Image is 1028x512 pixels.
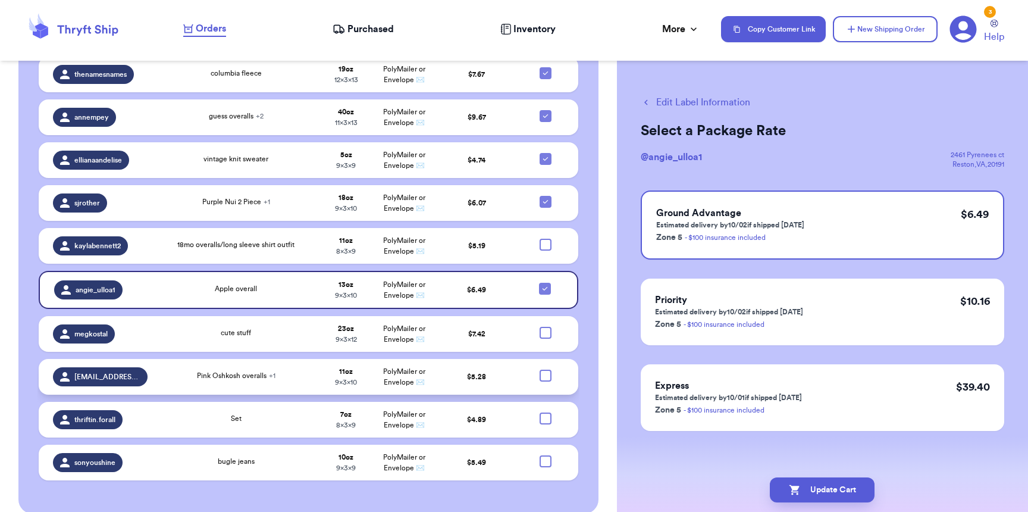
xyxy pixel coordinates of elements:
span: angie_ulloa1 [76,285,115,295]
span: @ angie_ulloa1 [641,152,702,162]
span: 9 x 3 x 12 [336,336,357,343]
span: sonyoushine [74,458,115,467]
span: $ 6.49 [467,286,486,294]
span: 9 x 3 x 10 [335,205,357,212]
span: $ 6.07 [468,199,486,207]
span: megkostal [74,329,108,339]
span: Purchased [347,22,394,36]
strong: 7 oz [340,411,352,418]
button: Update Cart [770,477,875,502]
span: 18mo overalls/long sleeve shirt outfit [177,241,294,248]
strong: 40 oz [338,108,354,115]
span: Zone 5 [656,233,682,242]
a: 3 [949,15,977,43]
span: PolyMailer or Envelope ✉️ [383,151,425,169]
span: Zone 5 [655,406,681,414]
strong: 11 oz [339,368,353,375]
span: Ground Advantage [656,208,741,218]
button: Edit Label Information [641,95,750,110]
span: Pink Oshkosh overalls [197,372,275,379]
span: thenamesnames [74,70,127,79]
span: PolyMailer or Envelope ✉️ [383,368,425,386]
span: PolyMailer or Envelope ✉️ [383,194,425,212]
span: sjrother [74,198,100,208]
button: New Shipping Order [833,16,938,42]
span: vintage knit sweater [203,155,268,163]
span: Help [984,30,1004,44]
a: - $100 insurance included [684,321,764,328]
span: 9 x 3 x 9 [336,162,356,169]
span: 9 x 3 x 10 [335,379,357,386]
span: kaylabennett2 [74,241,121,251]
span: $ 7.67 [468,71,485,78]
span: 8 x 3 x 9 [336,422,356,429]
div: Reston , VA , 20191 [951,160,1004,169]
span: Priority [655,295,687,305]
span: annempey [74,113,109,122]
a: Purchased [333,22,394,36]
span: ellianaandelise [74,155,122,165]
span: 9 x 3 x 9 [336,464,356,472]
span: 9 x 3 x 10 [335,292,357,299]
p: $ 39.40 [956,379,990,395]
span: + 2 [256,113,264,120]
strong: 10 oz [339,454,353,461]
span: columbia fleece [211,70,262,77]
button: Copy Customer Link [721,16,826,42]
span: PolyMailer or Envelope ✉️ [383,281,425,299]
strong: 13 oz [339,281,353,288]
span: PolyMailer or Envelope ✉️ [383,454,425,472]
span: Express [655,381,689,391]
div: 2461 Pyrenees ct [951,150,1004,160]
span: cute stuff [221,329,251,336]
span: Orders [196,21,226,36]
a: Help [984,20,1004,44]
span: $ 4.74 [468,157,485,164]
span: + 1 [264,198,270,205]
p: Estimated delivery by 10/01 if shipped [DATE] [655,393,802,402]
span: $ 5.28 [467,373,486,380]
span: 8 x 3 x 9 [336,248,356,255]
strong: 11 oz [339,237,353,244]
span: Purple Nui 2 Piece [202,198,270,205]
span: [EMAIL_ADDRESS][DOMAIN_NAME] [74,372,140,382]
span: PolyMailer or Envelope ✉️ [383,65,425,83]
span: Inventory [513,22,556,36]
span: PolyMailer or Envelope ✉️ [383,237,425,255]
span: Apple overall [215,285,257,292]
span: PolyMailer or Envelope ✉️ [383,325,425,343]
a: - $100 insurance included [685,234,766,241]
div: More [662,22,700,36]
span: thriftin.forall [74,415,115,424]
span: $ 5.49 [467,459,486,466]
h2: Select a Package Rate [641,121,1004,141]
a: - $100 insurance included [684,407,764,414]
span: PolyMailer or Envelope ✉️ [383,411,425,429]
strong: 18 oz [339,194,353,201]
span: 12 x 3 x 13 [334,76,358,83]
span: $ 5.19 [468,242,485,249]
strong: 23 oz [338,325,354,332]
a: Inventory [500,22,556,36]
p: Estimated delivery by 10/02 if shipped [DATE] [655,307,803,317]
span: Zone 5 [655,320,681,329]
p: $ 10.16 [960,293,990,310]
span: bugle jeans [218,458,255,465]
span: $ 9.67 [468,114,486,121]
p: Estimated delivery by 10/02 if shipped [DATE] [656,220,804,230]
span: PolyMailer or Envelope ✉️ [383,108,425,126]
div: 3 [984,6,996,18]
p: $ 6.49 [961,206,989,223]
a: Orders [183,21,226,37]
span: + 1 [269,372,275,379]
strong: 5 oz [340,151,352,158]
span: Set [231,415,242,422]
span: $ 4.89 [467,416,486,423]
strong: 19 oz [339,65,353,73]
span: $ 7.42 [468,330,485,338]
span: guess overalls [209,113,264,120]
span: 11 x 3 x 13 [335,119,358,126]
